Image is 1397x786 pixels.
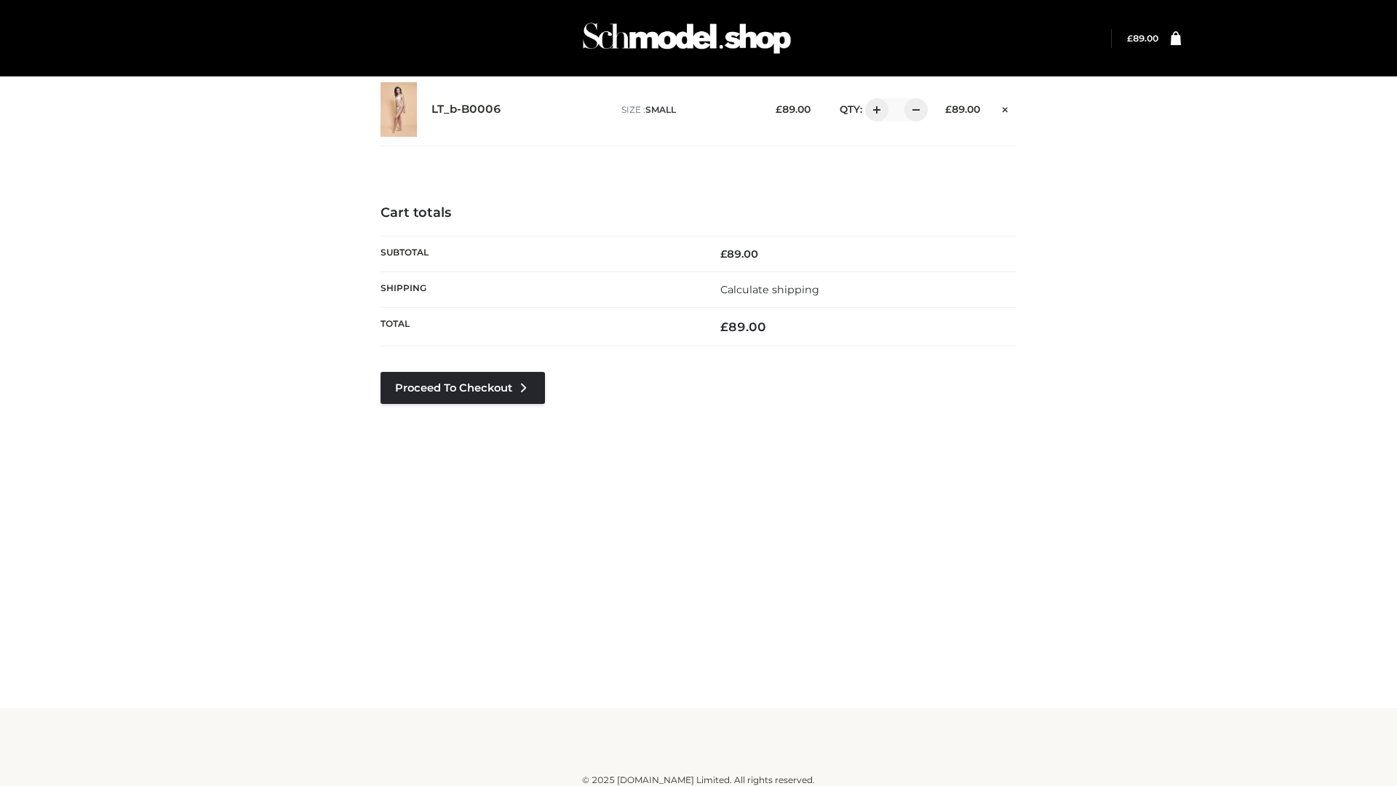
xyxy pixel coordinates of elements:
img: LT_b-B0006 - SMALL [381,82,417,137]
bdi: 89.00 [720,247,758,261]
a: Remove this item [995,98,1016,117]
span: £ [776,103,782,115]
div: QTY: [825,98,923,122]
span: £ [1127,33,1133,44]
span: £ [945,103,952,115]
bdi: 89.00 [720,319,766,334]
a: £89.00 [1127,33,1158,44]
p: size : [621,103,753,116]
th: Total [381,308,698,346]
a: Calculate shipping [720,283,819,296]
a: Proceed to Checkout [381,372,545,404]
span: SMALL [645,104,676,115]
a: LT_b-B0006 [431,103,501,116]
h4: Cart totals [381,205,1016,221]
th: Shipping [381,271,698,307]
span: £ [720,319,728,334]
img: Schmodel Admin 964 [578,9,796,67]
th: Subtotal [381,236,698,271]
bdi: 89.00 [776,103,811,115]
span: £ [720,247,727,261]
bdi: 89.00 [945,103,980,115]
bdi: 89.00 [1127,33,1158,44]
